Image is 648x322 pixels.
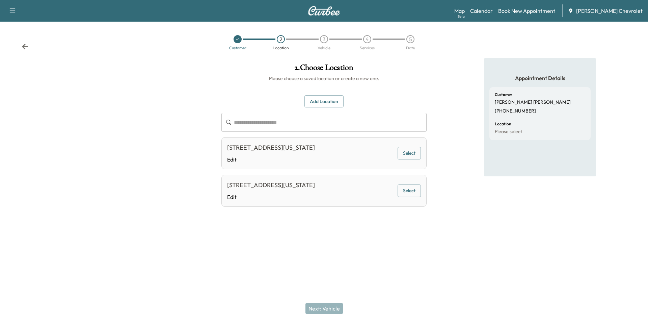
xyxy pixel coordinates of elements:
div: Date [406,46,415,50]
h6: Location [495,122,511,126]
p: [PERSON_NAME] [PERSON_NAME] [495,99,571,105]
div: 4 [363,35,371,43]
div: Location [273,46,289,50]
div: Services [360,46,375,50]
a: Edit [227,155,315,164]
h1: 2 . Choose Location [221,64,427,75]
a: MapBeta [454,7,465,15]
button: Add Location [304,95,344,108]
h6: Please choose a saved location or create a new one. [221,75,427,82]
img: Curbee Logo [308,6,340,16]
span: [PERSON_NAME] Chevrolet [576,7,643,15]
a: Calendar [470,7,493,15]
div: 3 [320,35,328,43]
div: [STREET_ADDRESS][US_STATE] [227,180,315,190]
div: [STREET_ADDRESS][US_STATE] [227,143,315,152]
a: Book New Appointment [498,7,555,15]
div: 5 [406,35,414,43]
div: 2 [277,35,285,43]
div: Vehicle [318,46,330,50]
p: Please select [495,129,522,135]
a: Edit [227,193,315,201]
h5: Appointment Details [489,74,591,82]
h6: Customer [495,93,512,97]
div: Back [22,43,28,50]
button: Select [398,184,421,197]
div: Beta [458,14,465,19]
p: [PHONE_NUMBER] [495,108,536,114]
button: Select [398,147,421,159]
div: Customer [229,46,246,50]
